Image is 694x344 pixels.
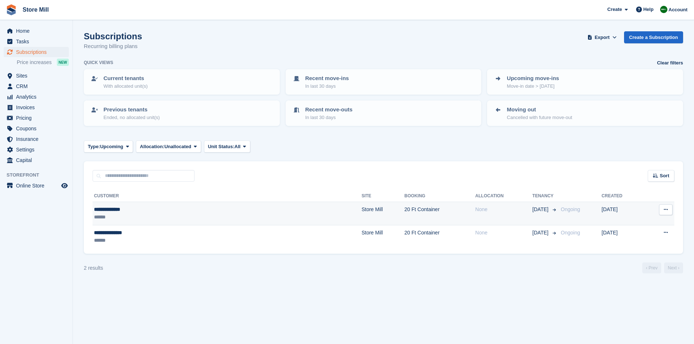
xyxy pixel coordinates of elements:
a: Recent move-outs In last 30 days [286,101,481,125]
a: menu [4,92,69,102]
span: CRM [16,81,60,91]
a: Recent move-ins In last 30 days [286,70,481,94]
span: Subscriptions [16,47,60,57]
td: [DATE] [601,225,643,248]
span: Sites [16,71,60,81]
a: menu [4,26,69,36]
span: Type: [88,143,100,150]
a: menu [4,134,69,144]
span: Online Store [16,181,60,191]
span: Settings [16,145,60,155]
a: menu [4,36,69,47]
th: Booking [404,190,475,202]
button: Allocation: Unallocated [136,141,201,153]
a: menu [4,71,69,81]
p: With allocated unit(s) [103,83,148,90]
a: menu [4,102,69,112]
span: Ongoing [561,206,580,212]
a: menu [4,145,69,155]
a: Current tenants With allocated unit(s) [85,70,279,94]
a: Store Mill [20,4,52,16]
span: Invoices [16,102,60,112]
p: In last 30 days [305,114,353,121]
span: Unit Status: [208,143,235,150]
button: Export [586,31,618,43]
a: menu [4,113,69,123]
p: Previous tenants [103,106,160,114]
a: Clear filters [657,59,683,67]
span: All [235,143,241,150]
p: Ended, no allocated unit(s) [103,114,160,121]
span: Create [607,6,622,13]
td: [DATE] [601,202,643,225]
th: Allocation [475,190,533,202]
th: Tenancy [532,190,558,202]
h1: Subscriptions [84,31,142,41]
div: None [475,206,533,213]
span: Insurance [16,134,60,144]
a: menu [4,81,69,91]
span: Price increases [17,59,52,66]
p: Moving out [507,106,572,114]
h6: Quick views [84,59,113,66]
th: Site [361,190,404,202]
div: NEW [57,59,69,66]
span: Upcoming [100,143,123,150]
img: stora-icon-8386f47178a22dfd0bd8f6a31ec36ba5ce8667c1dd55bd0f319d3a0aa187defe.svg [6,4,17,15]
a: Create a Subscription [624,31,683,43]
div: None [475,229,533,237]
button: Type: Upcoming [84,141,133,153]
p: Recent move-outs [305,106,353,114]
a: menu [4,155,69,165]
a: menu [4,123,69,134]
span: Tasks [16,36,60,47]
span: Account [668,6,687,13]
p: Cancelled with future move-out [507,114,572,121]
p: Recent move-ins [305,74,349,83]
a: Previous [642,262,661,273]
p: In last 30 days [305,83,349,90]
div: 2 results [84,264,103,272]
p: Current tenants [103,74,148,83]
td: Store Mill [361,225,404,248]
button: Unit Status: All [204,141,250,153]
p: Recurring billing plans [84,42,142,51]
span: Capital [16,155,60,165]
a: Preview store [60,181,69,190]
nav: Page [641,262,685,273]
td: Store Mill [361,202,404,225]
th: Customer [93,190,361,202]
span: Export [595,34,609,41]
span: [DATE] [532,206,550,213]
td: 20 Ft Container [404,202,475,225]
p: Move-in date > [DATE] [507,83,559,90]
p: Upcoming move-ins [507,74,559,83]
span: Unallocated [164,143,191,150]
span: Ongoing [561,230,580,236]
th: Created [601,190,643,202]
a: Previous tenants Ended, no allocated unit(s) [85,101,279,125]
a: Price increases NEW [17,58,69,66]
span: [DATE] [532,229,550,237]
a: menu [4,181,69,191]
a: Next [664,262,683,273]
span: Pricing [16,113,60,123]
img: Angus [660,6,667,13]
a: menu [4,47,69,57]
span: Help [643,6,654,13]
span: Analytics [16,92,60,102]
span: Sort [660,172,669,179]
span: Storefront [7,171,72,179]
span: Coupons [16,123,60,134]
span: Home [16,26,60,36]
td: 20 Ft Container [404,225,475,248]
span: Allocation: [140,143,164,150]
a: Moving out Cancelled with future move-out [488,101,682,125]
a: Upcoming move-ins Move-in date > [DATE] [488,70,682,94]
